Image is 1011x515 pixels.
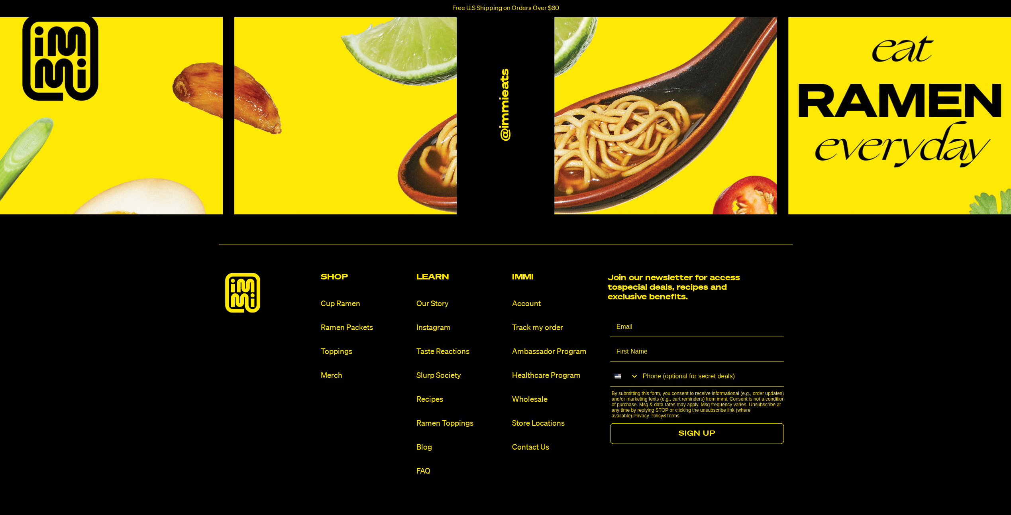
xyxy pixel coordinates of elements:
[512,346,601,357] a: Ambassador Program
[512,442,601,453] a: Contact Us
[416,394,506,405] a: Recipes
[499,67,512,141] a: @immieats
[610,342,784,362] input: First Name
[416,418,506,429] a: Ramen Toppings
[633,413,663,419] a: Privacy Policy
[416,346,506,357] a: Taste Reactions
[512,418,601,429] a: Store Locations
[321,346,410,357] a: Toppings
[512,299,601,309] a: Account
[321,370,410,381] a: Merch
[512,322,601,333] a: Track my order
[614,373,621,379] img: United States
[416,466,506,477] a: FAQ
[452,5,559,12] p: Free U.S Shipping on Orders Over $60
[416,322,506,333] a: Instagram
[321,299,410,309] a: Cup Ramen
[610,317,784,337] input: Email
[416,299,506,309] a: Our Story
[512,394,601,405] a: Wholesale
[639,367,784,386] input: Phone (optional for secret deals)
[416,442,506,453] a: Blog
[321,322,410,333] a: Ramen Packets
[512,370,601,381] a: Healthcare Program
[612,391,786,419] p: By submitting this form, you consent to receive informational (e.g., order updates) and/or market...
[666,413,679,419] a: Terms
[610,367,639,386] button: Search Countries
[512,273,601,281] h2: Immi
[225,273,260,313] img: immieats
[321,273,410,281] h2: Shop
[610,423,784,444] button: SIGN UP
[416,273,506,281] h2: Learn
[608,273,745,302] h2: Join our newsletter for access to special deals, recipes and exclusive benefits.
[416,370,506,381] a: Slurp Society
